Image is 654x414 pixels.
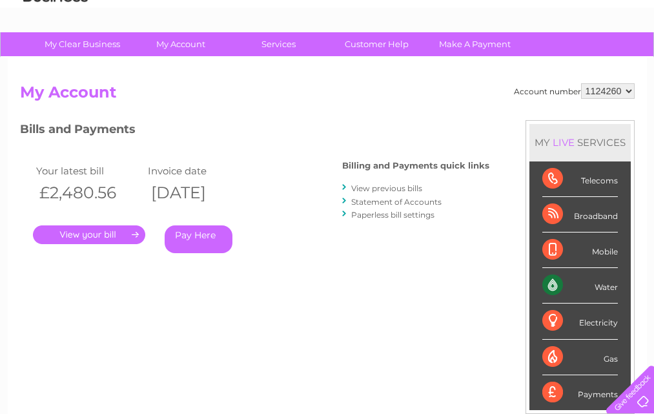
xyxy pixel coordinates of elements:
[145,180,257,206] th: [DATE]
[145,162,257,180] td: Invoice date
[542,55,560,65] a: Blog
[611,55,642,65] a: Log out
[542,375,618,410] div: Payments
[542,304,618,339] div: Electricity
[20,83,635,108] h2: My Account
[225,32,332,56] a: Services
[33,225,145,244] a: .
[411,6,500,23] a: 0333 014 3131
[495,55,534,65] a: Telecoms
[459,55,487,65] a: Energy
[342,161,489,171] h4: Billing and Payments quick links
[351,197,442,207] a: Statement of Accounts
[33,180,145,206] th: £2,480.56
[422,32,528,56] a: Make A Payment
[127,32,234,56] a: My Account
[529,124,631,161] div: MY SERVICES
[351,210,434,220] a: Paperless bill settings
[542,161,618,197] div: Telecoms
[542,340,618,375] div: Gas
[542,233,618,268] div: Mobile
[20,120,489,143] h3: Bills and Payments
[351,183,422,193] a: View previous bills
[23,7,633,63] div: Clear Business is a trading name of Verastar Limited (registered in [GEOGRAPHIC_DATA] No. 3667643...
[33,162,145,180] td: Your latest bill
[514,83,635,99] div: Account number
[542,268,618,304] div: Water
[165,225,232,253] a: Pay Here
[23,34,88,73] img: logo.png
[323,32,430,56] a: Customer Help
[550,136,577,149] div: LIVE
[427,55,451,65] a: Water
[542,197,618,233] div: Broadband
[568,55,600,65] a: Contact
[29,32,136,56] a: My Clear Business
